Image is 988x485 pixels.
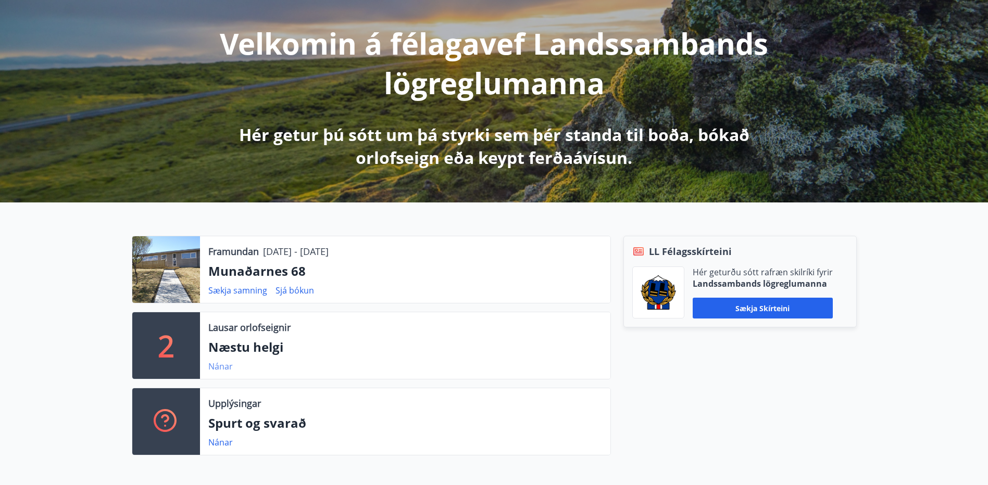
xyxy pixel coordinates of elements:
[208,361,233,372] a: Nánar
[208,245,259,258] p: Framundan
[276,285,314,296] a: Sjá bókun
[208,437,233,448] a: Nánar
[158,326,174,365] p: 2
[649,245,732,258] span: LL Félagsskírteini
[219,23,769,103] p: Velkomin á félagavef Landssambands lögreglumanna
[208,397,261,410] p: Upplýsingar
[208,338,602,356] p: Næstu helgi
[641,275,676,310] img: 1cqKbADZNYZ4wXUG0EC2JmCwhQh0Y6EN22Kw4FTY.png
[208,262,602,280] p: Munaðarnes 68
[693,298,833,318] button: Sækja skírteini
[208,321,291,334] p: Lausar orlofseignir
[263,245,329,258] p: [DATE] - [DATE]
[208,414,602,432] p: Spurt og svarað
[693,266,833,278] p: Hér geturðu sótt rafræn skilríki fyrir
[693,278,833,289] p: Landssambands lögreglumanna
[208,285,267,296] a: Sækja samning
[219,123,769,169] p: Hér getur þú sótt um þá styrki sem þér standa til boða, bókað orlofseign eða keypt ferðaávísun.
